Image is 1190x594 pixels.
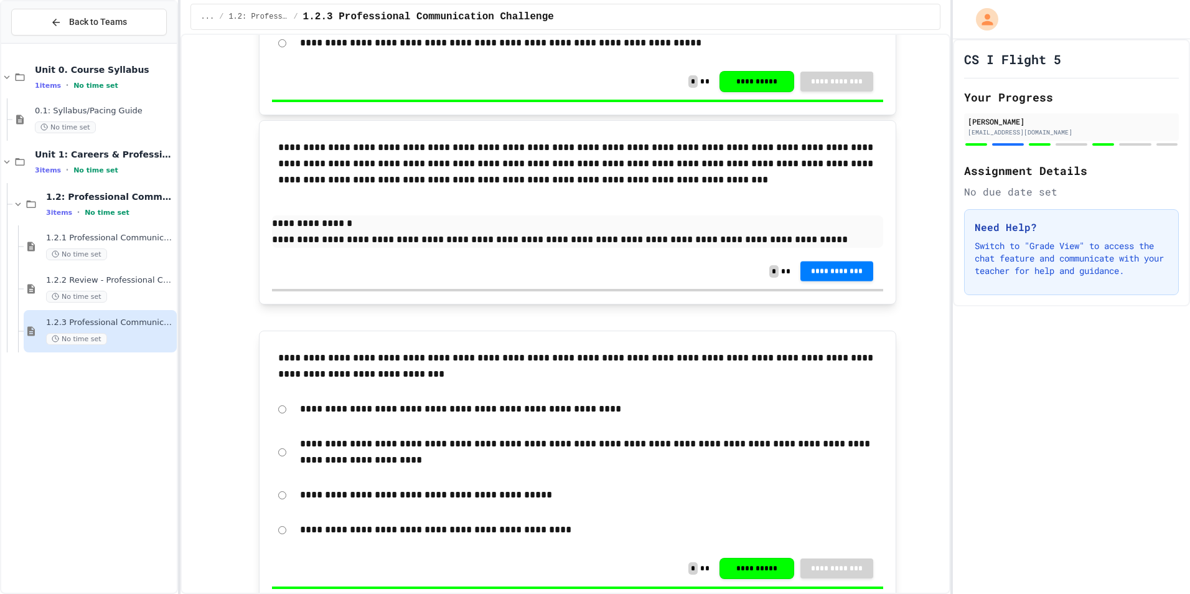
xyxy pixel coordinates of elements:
[975,240,1168,277] p: Switch to "Grade View" to access the chat feature and communicate with your teacher for help and ...
[66,165,68,175] span: •
[964,50,1061,68] h1: CS I Flight 5
[964,162,1179,179] h2: Assignment Details
[293,12,297,22] span: /
[77,207,80,217] span: •
[975,220,1168,235] h3: Need Help?
[35,149,174,160] span: Unit 1: Careers & Professionalism
[69,16,127,29] span: Back to Teams
[35,64,174,75] span: Unit 0. Course Syllabus
[963,5,1001,34] div: My Account
[968,116,1175,127] div: [PERSON_NAME]
[46,318,174,328] span: 1.2.3 Professional Communication Challenge
[46,333,107,345] span: No time set
[201,12,215,22] span: ...
[35,121,96,133] span: No time set
[46,291,107,303] span: No time set
[228,12,288,22] span: 1.2: Professional Communication
[11,9,167,35] button: Back to Teams
[46,275,174,286] span: 1.2.2 Review - Professional Communication
[85,209,129,217] span: No time set
[46,248,107,260] span: No time set
[73,166,118,174] span: No time set
[46,209,72,217] span: 3 items
[303,9,554,24] span: 1.2.3 Professional Communication Challenge
[219,12,223,22] span: /
[46,191,174,202] span: 1.2: Professional Communication
[35,166,61,174] span: 3 items
[964,184,1179,199] div: No due date set
[66,80,68,90] span: •
[73,82,118,90] span: No time set
[964,88,1179,106] h2: Your Progress
[46,233,174,243] span: 1.2.1 Professional Communication
[968,128,1175,137] div: [EMAIL_ADDRESS][DOMAIN_NAME]
[35,82,61,90] span: 1 items
[35,106,174,116] span: 0.1: Syllabus/Pacing Guide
